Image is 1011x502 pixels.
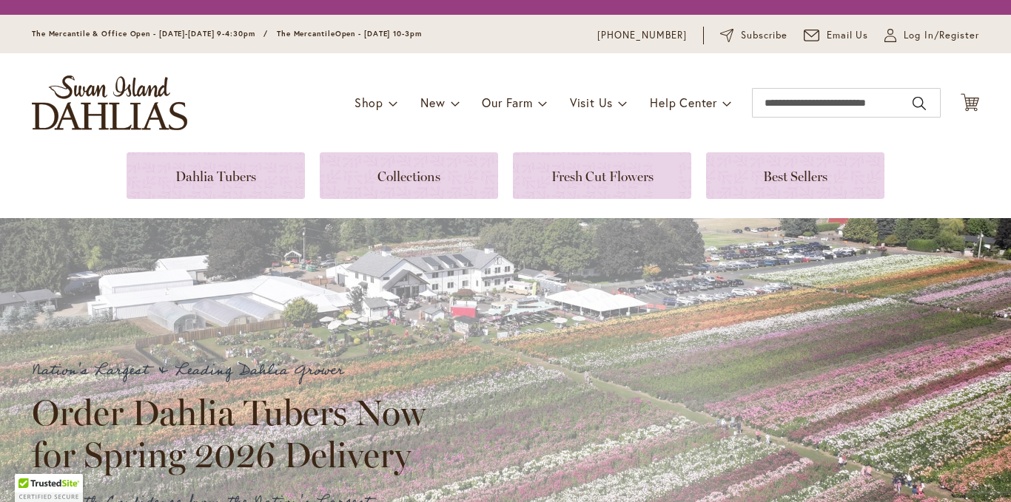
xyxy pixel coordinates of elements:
a: Log In/Register [884,28,979,43]
span: Log In/Register [904,28,979,43]
span: Our Farm [482,95,532,110]
a: Email Us [804,28,869,43]
span: Subscribe [741,28,787,43]
div: TrustedSite Certified [15,474,83,502]
span: New [420,95,445,110]
p: Nation's Largest & Leading Dahlia Grower [32,359,439,383]
a: store logo [32,75,187,130]
button: Search [913,92,926,115]
h2: Order Dahlia Tubers Now for Spring 2026 Delivery [32,392,439,475]
span: Shop [355,95,383,110]
a: [PHONE_NUMBER] [597,28,687,43]
span: Open - [DATE] 10-3pm [335,29,422,38]
span: Help Center [650,95,717,110]
a: Subscribe [720,28,787,43]
span: The Mercantile & Office Open - [DATE]-[DATE] 9-4:30pm / The Mercantile [32,29,335,38]
span: Email Us [827,28,869,43]
span: Visit Us [570,95,613,110]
